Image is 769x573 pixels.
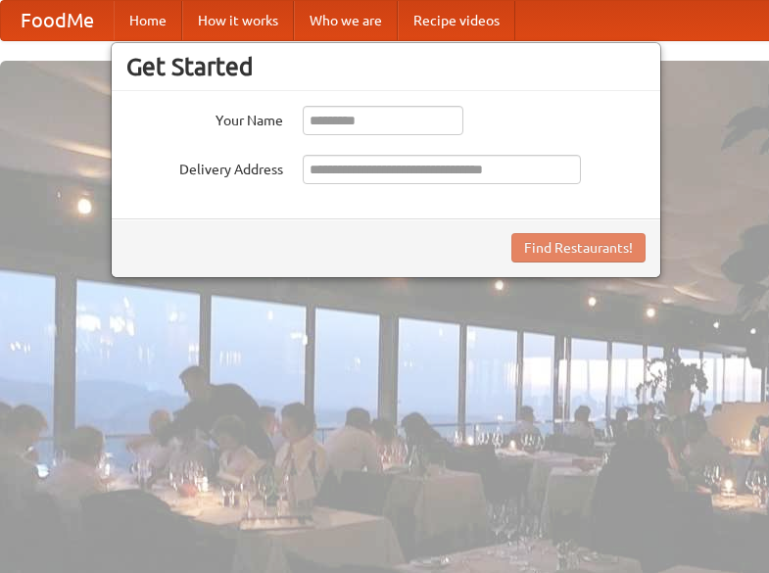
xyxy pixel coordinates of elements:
[511,233,646,263] button: Find Restaurants!
[126,155,283,179] label: Delivery Address
[294,1,398,40] a: Who we are
[1,1,114,40] a: FoodMe
[126,52,646,81] h3: Get Started
[398,1,515,40] a: Recipe videos
[182,1,294,40] a: How it works
[126,106,283,130] label: Your Name
[114,1,182,40] a: Home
